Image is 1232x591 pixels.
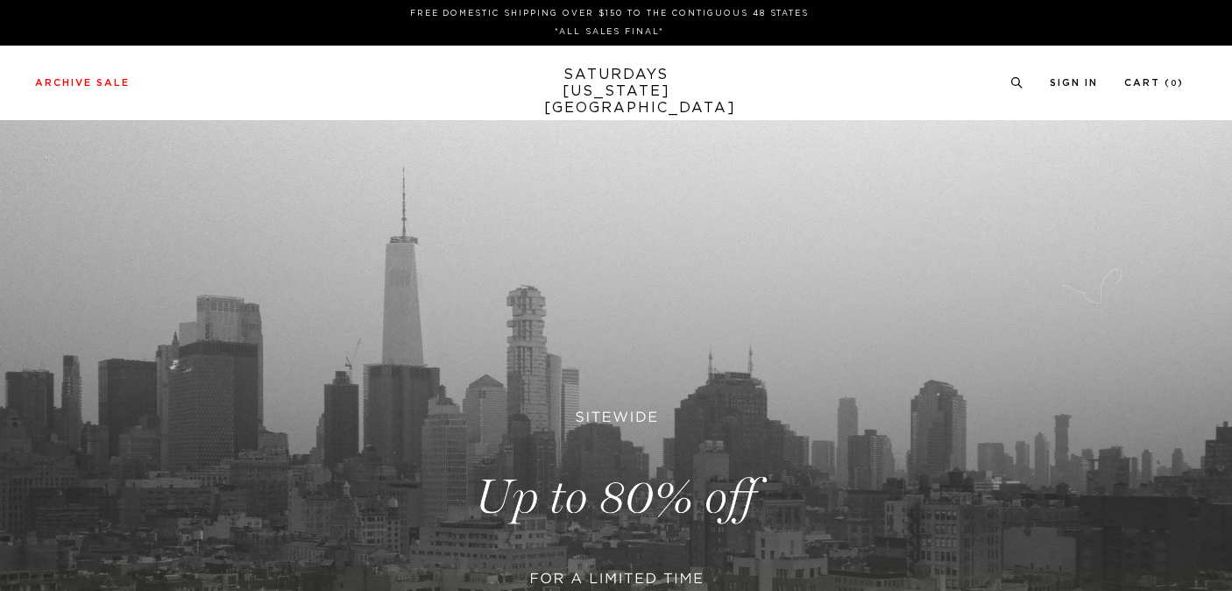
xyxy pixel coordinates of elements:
[1050,78,1098,88] a: Sign In
[544,67,689,117] a: SATURDAYS[US_STATE][GEOGRAPHIC_DATA]
[1124,78,1184,88] a: Cart (0)
[1171,80,1178,88] small: 0
[42,25,1177,39] p: *ALL SALES FINAL*
[42,7,1177,20] p: FREE DOMESTIC SHIPPING OVER $150 TO THE CONTIGUOUS 48 STATES
[35,78,130,88] a: Archive Sale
